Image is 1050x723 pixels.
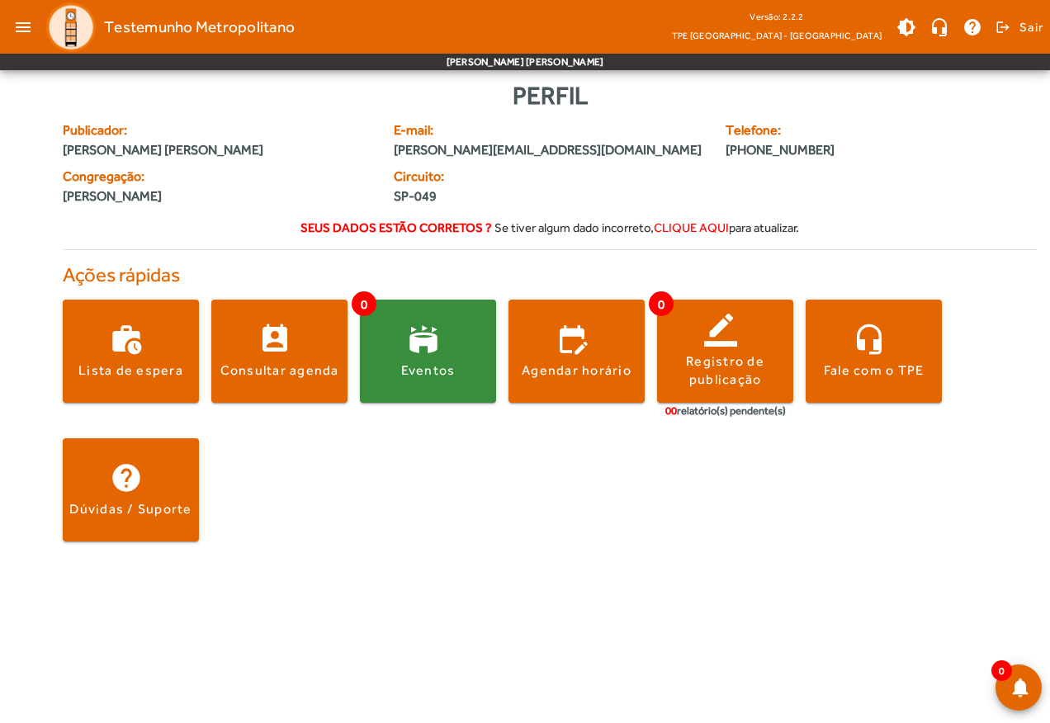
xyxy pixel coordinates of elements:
span: [PERSON_NAME][EMAIL_ADDRESS][DOMAIN_NAME] [394,140,705,160]
span: Congregação: [63,167,374,187]
div: Agendar horário [522,361,631,380]
span: 00 [665,404,677,417]
span: Sair [1019,14,1043,40]
div: Registro de publicação [657,352,793,390]
img: Logo TPE [46,2,96,52]
div: relatório(s) pendente(s) [665,403,786,419]
button: Lista de espera [63,300,199,403]
div: Fale com o TPE [824,361,925,380]
span: TPE [GEOGRAPHIC_DATA] - [GEOGRAPHIC_DATA] [672,27,882,44]
a: Testemunho Metropolitano [40,2,295,52]
div: Versão: 2.2.2 [672,7,882,27]
span: [PERSON_NAME] [63,187,162,206]
div: Dúvidas / Suporte [69,500,192,518]
div: Lista de espera [78,361,183,380]
span: Se tiver algum dado incorreto, para atualizar. [494,220,799,234]
div: Eventos [401,361,456,380]
div: Consultar agenda [220,361,339,380]
span: [PHONE_NUMBER] [726,140,954,160]
span: Testemunho Metropolitano [104,14,295,40]
button: Registro de publicação [657,300,793,403]
button: Eventos [360,300,496,403]
mat-icon: menu [7,11,40,44]
span: 0 [991,660,1012,681]
span: Telefone: [726,120,954,140]
span: Publicador: [63,120,374,140]
button: Fale com o TPE [806,300,942,403]
span: 0 [649,291,674,316]
h4: Ações rápidas [63,263,1037,287]
span: SP-049 [394,187,540,206]
div: Perfil [63,77,1037,114]
button: Dúvidas / Suporte [63,438,199,541]
span: [PERSON_NAME] [PERSON_NAME] [63,140,374,160]
button: Sair [993,15,1043,40]
strong: Seus dados estão corretos ? [300,220,492,234]
button: Agendar horário [508,300,645,403]
span: clique aqui [654,220,729,234]
button: Consultar agenda [211,300,348,403]
span: Circuito: [394,167,540,187]
span: 0 [352,291,376,316]
span: E-mail: [394,120,705,140]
